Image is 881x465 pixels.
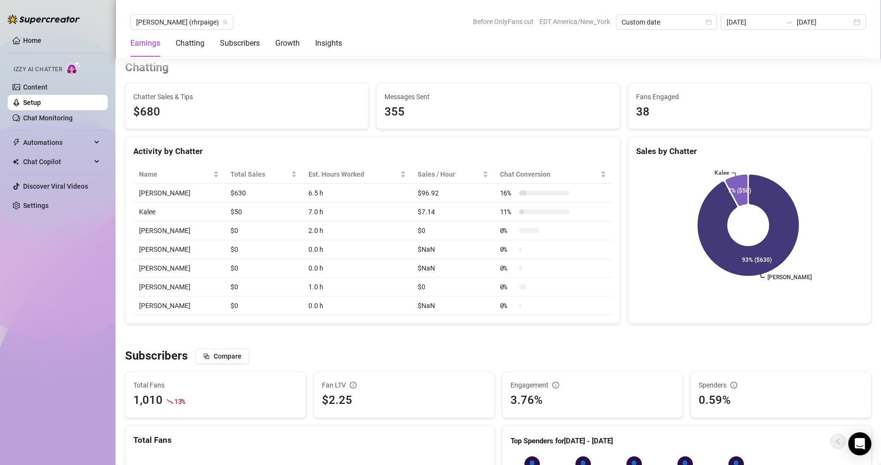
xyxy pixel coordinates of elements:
[225,240,303,259] td: $0
[133,278,225,297] td: [PERSON_NAME]
[176,38,204,49] div: Chatting
[23,135,91,150] span: Automations
[225,259,303,278] td: $0
[785,18,793,26] span: to
[23,202,49,209] a: Settings
[412,184,494,203] td: $96.92
[133,297,225,315] td: [PERSON_NAME]
[133,91,360,102] span: Chatter Sales & Tips
[500,263,515,273] span: 0 %
[23,99,41,106] a: Setup
[412,165,494,184] th: Sales / Hour
[225,221,303,240] td: $0
[133,203,225,221] td: Kalee
[350,382,357,388] span: info-circle
[303,221,411,240] td: 2.0 h
[730,382,737,388] span: info-circle
[13,158,19,165] img: Chat Copilot
[308,169,398,180] div: Est. Hours Worked
[412,203,494,221] td: $7.14
[195,349,249,364] button: Compare
[412,278,494,297] td: $0
[214,352,242,360] span: Compare
[706,19,712,25] span: calendar
[315,38,342,49] div: Insights
[636,91,863,102] span: Fans Engaged
[699,380,863,390] div: Spenders
[511,436,613,447] article: Top Spenders for [DATE] - [DATE]
[552,382,559,388] span: info-circle
[133,221,225,240] td: [PERSON_NAME]
[303,203,411,221] td: 7.0 h
[500,188,515,198] span: 16 %
[13,65,62,74] span: Izzy AI Chatter
[785,18,793,26] span: swap-right
[225,278,303,297] td: $0
[133,380,298,390] span: Total Fans
[203,353,210,360] span: block
[8,14,80,24] img: logo-BBDzfeDw.svg
[412,221,494,240] td: $0
[125,349,188,364] h3: Subscribers
[636,103,863,121] div: 38
[511,380,675,390] div: Engagement
[220,38,260,49] div: Subscribers
[303,297,411,315] td: 0.0 h
[418,169,481,180] span: Sales / Hour
[136,15,228,29] span: Paige (rhrpaige)
[130,38,160,49] div: Earnings
[23,114,73,122] a: Chat Monitoring
[23,37,41,44] a: Home
[500,207,515,217] span: 11 %
[225,203,303,221] td: $50
[303,259,411,278] td: 0.0 h
[500,300,515,311] span: 0 %
[23,182,88,190] a: Discover Viral Videos
[303,278,411,297] td: 1.0 h
[222,19,228,25] span: team
[699,391,863,410] div: 0.59%
[23,83,48,91] a: Content
[322,391,486,410] div: $2.25
[539,14,610,29] span: EDT America/New_York
[225,297,303,315] td: $0
[133,434,486,447] div: Total Fans
[303,240,411,259] td: 0.0 h
[412,259,494,278] td: $NaN
[511,391,675,410] div: 3.76%
[636,145,863,158] div: Sales by Chatter
[384,91,612,102] span: Messages Sent
[767,274,812,281] text: [PERSON_NAME]
[133,103,360,121] span: $680
[727,17,781,27] input: Start date
[500,169,599,180] span: Chat Conversion
[500,225,515,236] span: 0 %
[303,184,411,203] td: 6.5 h
[622,15,711,29] span: Custom date
[230,169,289,180] span: Total Sales
[133,184,225,203] td: [PERSON_NAME]
[13,139,20,146] span: thunderbolt
[133,391,163,410] div: 1,010
[133,145,612,158] div: Activity by Chatter
[133,165,225,184] th: Name
[225,184,303,203] td: $630
[166,398,173,405] span: fall
[412,297,494,315] td: $NaN
[133,240,225,259] td: [PERSON_NAME]
[848,432,871,455] div: Open Intercom Messenger
[275,38,300,49] div: Growth
[494,165,612,184] th: Chat Conversion
[412,240,494,259] td: $NaN
[384,103,612,121] div: 355
[322,380,486,390] div: Fan LTV
[500,244,515,255] span: 0 %
[225,165,303,184] th: Total Sales
[66,61,81,75] img: AI Chatter
[715,169,729,176] text: Kalee
[473,14,534,29] span: Before OnlyFans cut
[125,60,169,76] h3: Chatting
[133,259,225,278] td: [PERSON_NAME]
[500,282,515,292] span: 0 %
[23,154,91,169] span: Chat Copilot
